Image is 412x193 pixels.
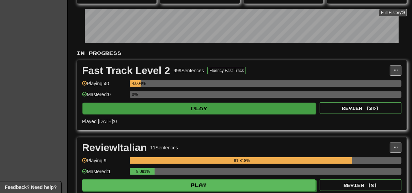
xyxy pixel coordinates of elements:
div: ReviewItalian [82,143,147,153]
span: Played [DATE]: 0 [82,119,117,124]
button: Play [82,179,316,191]
div: 4.004% [132,80,141,87]
div: 999 Sentences [174,67,204,74]
div: Mastered: 0 [82,91,126,102]
div: 81.818% [132,157,352,164]
a: Full History [379,9,407,16]
span: Open feedback widget [5,184,57,191]
button: Fluency Fast Track [207,67,246,74]
div: Fast Track Level 2 [82,65,170,76]
div: Mastered: 1 [82,168,126,179]
div: Playing: 9 [82,157,126,168]
button: Review (8) [320,179,401,191]
div: Playing: 40 [82,80,126,91]
button: Review (20) [320,102,401,114]
div: 9.091% [132,168,154,175]
p: In Progress [77,50,407,57]
button: Play [82,103,316,114]
div: 11 Sentences [150,144,178,151]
